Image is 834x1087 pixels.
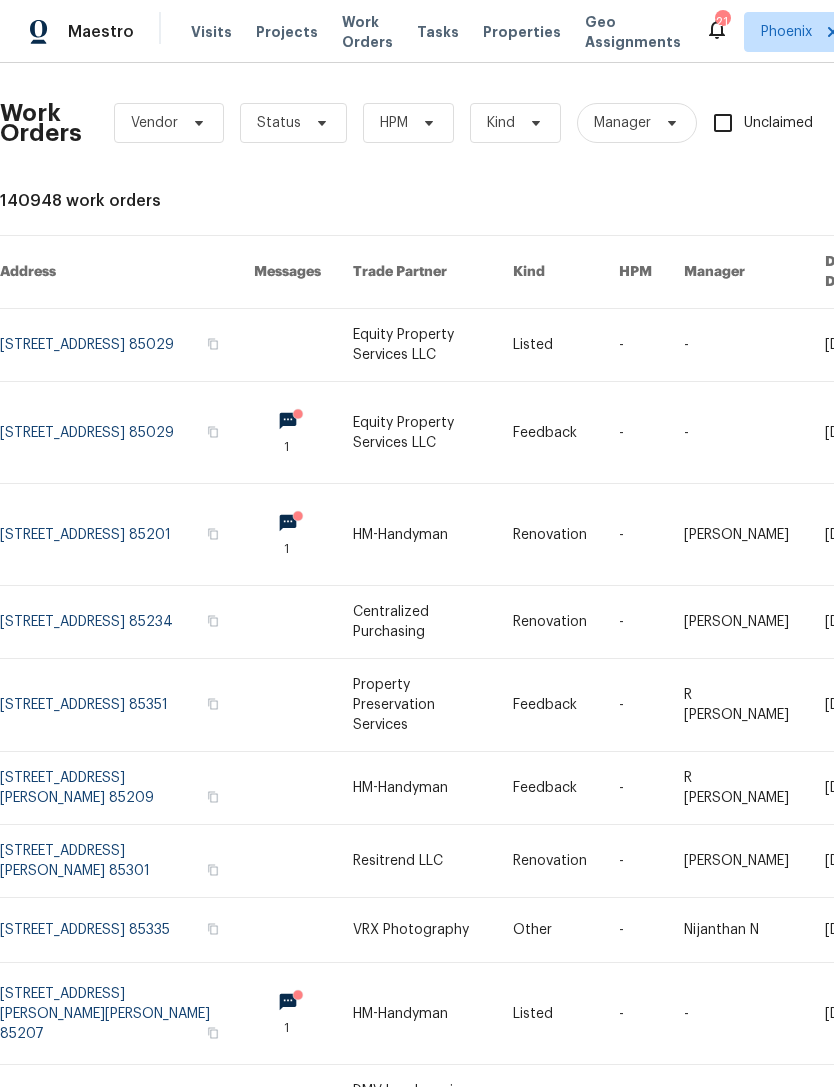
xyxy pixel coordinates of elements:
[337,586,497,659] td: Centralized Purchasing
[487,113,515,133] span: Kind
[594,113,651,133] span: Manager
[204,695,222,713] button: Copy Address
[744,113,813,134] span: Unclaimed
[668,382,809,484] td: -
[257,113,301,133] span: Status
[668,898,809,963] td: Nijanthan N
[68,22,134,42] span: Maestro
[337,752,497,825] td: HM-Handyman
[497,309,603,382] td: Listed
[497,586,603,659] td: Renovation
[668,963,809,1065] td: -
[337,484,497,586] td: HM-Handyman
[483,22,561,42] span: Properties
[603,586,668,659] td: -
[204,525,222,543] button: Copy Address
[342,12,393,52] span: Work Orders
[337,382,497,484] td: Equity Property Services LLC
[204,861,222,879] button: Copy Address
[131,113,178,133] span: Vendor
[337,825,497,898] td: Resitrend LLC
[603,898,668,963] td: -
[668,825,809,898] td: [PERSON_NAME]
[761,22,812,42] span: Phoenix
[603,963,668,1065] td: -
[603,825,668,898] td: -
[715,12,729,32] div: 21
[497,659,603,752] td: Feedback
[603,752,668,825] td: -
[256,22,318,42] span: Projects
[668,484,809,586] td: [PERSON_NAME]
[603,309,668,382] td: -
[337,659,497,752] td: Property Preservation Services
[668,752,809,825] td: R [PERSON_NAME]
[204,1024,222,1042] button: Copy Address
[238,236,337,309] th: Messages
[585,12,681,52] span: Geo Assignments
[337,963,497,1065] td: HM-Handyman
[337,898,497,963] td: VRX Photography
[497,898,603,963] td: Other
[497,236,603,309] th: Kind
[204,335,222,353] button: Copy Address
[191,22,232,42] span: Visits
[337,236,497,309] th: Trade Partner
[497,484,603,586] td: Renovation
[417,25,459,39] span: Tasks
[380,113,408,133] span: HPM
[337,309,497,382] td: Equity Property Services LLC
[497,382,603,484] td: Feedback
[668,659,809,752] td: R [PERSON_NAME]
[668,236,809,309] th: Manager
[603,484,668,586] td: -
[603,236,668,309] th: HPM
[603,382,668,484] td: -
[497,752,603,825] td: Feedback
[204,788,222,806] button: Copy Address
[497,825,603,898] td: Renovation
[204,920,222,938] button: Copy Address
[204,423,222,441] button: Copy Address
[668,309,809,382] td: -
[603,659,668,752] td: -
[668,586,809,659] td: [PERSON_NAME]
[497,963,603,1065] td: Listed
[204,612,222,630] button: Copy Address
